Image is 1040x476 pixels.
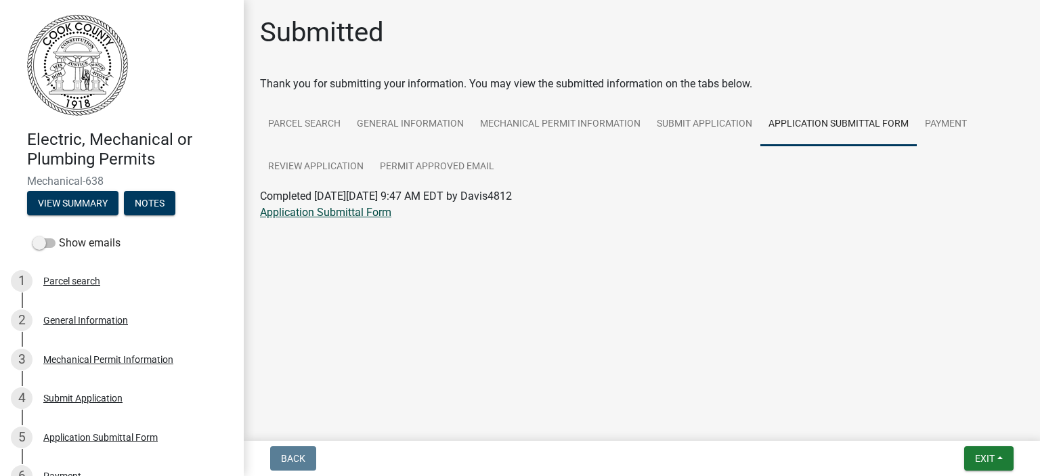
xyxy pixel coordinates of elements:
div: Parcel search [43,276,100,286]
a: Review Application [260,146,372,189]
div: 3 [11,349,32,370]
img: Cook County, Georgia [27,14,128,116]
div: 1 [11,270,32,292]
div: 5 [11,427,32,448]
button: Notes [124,191,175,215]
wm-modal-confirm: Summary [27,198,118,209]
a: Mechanical Permit Information [472,103,649,146]
a: Parcel search [260,103,349,146]
a: Application Submittal Form [260,206,391,219]
div: 2 [11,309,32,331]
span: Mechanical-638 [27,175,217,188]
div: Mechanical Permit Information [43,355,173,364]
button: View Summary [27,191,118,215]
span: Completed [DATE][DATE] 9:47 AM EDT by Davis4812 [260,190,512,202]
wm-modal-confirm: Notes [124,198,175,209]
span: Exit [975,453,995,464]
div: 4 [11,387,32,409]
button: Back [270,446,316,471]
h1: Submitted [260,16,384,49]
div: Submit Application [43,393,123,403]
span: Back [281,453,305,464]
a: Submit Application [649,103,760,146]
label: Show emails [32,235,121,251]
div: Application Submittal Form [43,433,158,442]
h4: Electric, Mechanical or Plumbing Permits [27,130,233,169]
a: Application Submittal Form [760,103,917,146]
div: Thank you for submitting your information. You may view the submitted information on the tabs below. [260,76,1024,92]
div: General Information [43,316,128,325]
a: Permit Approved Email [372,146,502,189]
a: Payment [917,103,975,146]
a: General Information [349,103,472,146]
button: Exit [964,446,1014,471]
